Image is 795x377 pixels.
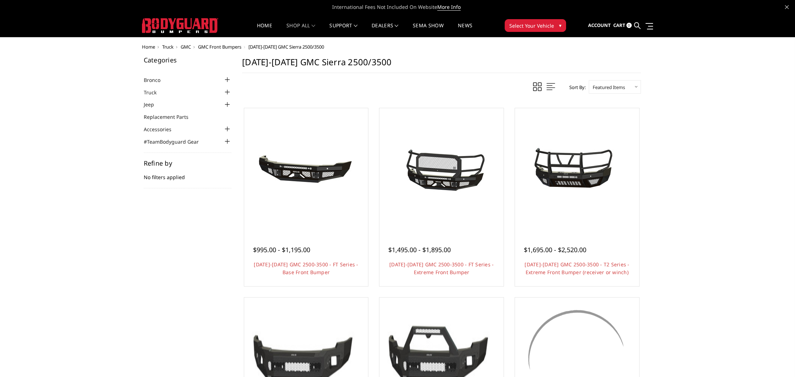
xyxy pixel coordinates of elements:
[505,19,566,32] button: Select Your Vehicle
[142,18,218,33] img: BODYGUARD BUMPERS
[329,23,357,37] a: Support
[246,110,367,231] a: 2024-2025 GMC 2500-3500 - FT Series - Base Front Bumper 2024-2025 GMC 2500-3500 - FT Series - Bas...
[509,22,554,29] span: Select Your Vehicle
[588,22,611,28] span: Account
[248,44,324,50] span: [DATE]-[DATE] GMC Sierra 2500/3500
[144,160,232,166] h5: Refine by
[565,82,586,93] label: Sort By:
[613,22,625,28] span: Cart
[181,44,191,50] a: GMC
[144,101,163,108] a: Jeep
[613,16,632,35] a: Cart 0
[458,23,472,37] a: News
[525,261,629,276] a: [DATE]-[DATE] GMC 2500-3500 - T2 Series - Extreme Front Bumper (receiver or winch)
[144,76,169,84] a: Bronco
[253,245,310,254] span: $995.00 - $1,195.00
[142,44,155,50] a: Home
[242,57,641,73] h1: [DATE]-[DATE] GMC Sierra 2500/3500
[524,245,586,254] span: $1,695.00 - $2,520.00
[626,23,632,28] span: 0
[517,110,637,231] a: 2024-2026 GMC 2500-3500 - T2 Series - Extreme Front Bumper (receiver or winch) 2024-2026 GMC 2500...
[257,23,272,37] a: Home
[381,110,502,231] a: 2024-2026 GMC 2500-3500 - FT Series - Extreme Front Bumper 2024-2026 GMC 2500-3500 - FT Series - ...
[372,23,399,37] a: Dealers
[437,4,461,11] a: More Info
[144,160,232,188] div: No filters applied
[144,126,180,133] a: Accessories
[559,22,561,29] span: ▾
[144,89,165,96] a: Truck
[389,261,494,276] a: [DATE]-[DATE] GMC 2500-3500 - FT Series - Extreme Front Bumper
[144,57,232,63] h5: Categories
[588,16,611,35] a: Account
[413,23,444,37] a: SEMA Show
[162,44,174,50] a: Truck
[286,23,315,37] a: shop all
[144,113,197,121] a: Replacement Parts
[144,138,208,145] a: #TeamBodyguard Gear
[388,245,451,254] span: $1,495.00 - $1,895.00
[254,261,358,276] a: [DATE]-[DATE] GMC 2500-3500 - FT Series - Base Front Bumper
[198,44,241,50] a: GMC Front Bumpers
